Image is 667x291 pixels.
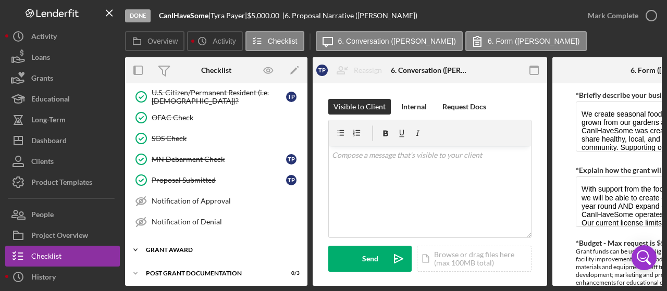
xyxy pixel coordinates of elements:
div: History [31,267,56,290]
a: U.S. Citizen/Permanent Resident (i.e. [DEMOGRAPHIC_DATA])?TP [130,86,302,107]
div: T P [286,154,297,165]
button: Checklist [245,31,304,51]
div: SOS Check [152,134,302,143]
b: CanIHaveSome [159,11,208,20]
div: | 6. Proposal Narrative ([PERSON_NAME]) [282,11,417,20]
label: 6. Conversation ([PERSON_NAME]) [338,37,456,45]
button: Activity [5,26,120,47]
div: Send [362,246,378,272]
button: 6. Conversation ([PERSON_NAME]) [316,31,463,51]
div: 0 / 3 [281,270,300,276]
div: T P [316,65,328,76]
button: Project Overview [5,225,120,246]
label: Activity [213,37,236,45]
button: Clients [5,151,120,172]
a: OFAC Check [130,107,302,128]
div: Checklist [31,246,61,269]
button: Activity [187,31,242,51]
div: T P [286,92,297,102]
button: Request Docs [437,99,491,115]
button: Checklist [5,246,120,267]
button: Educational [5,88,120,109]
button: Internal [396,99,432,115]
div: Visible to Client [333,99,386,115]
button: Loans [5,47,120,68]
div: Long-Term [31,109,66,133]
button: Send [328,246,412,272]
button: Grants [5,68,120,88]
div: Dashboard [31,130,67,154]
div: Request Docs [442,99,486,115]
a: Proposal SubmittedTP [130,170,302,191]
button: History [5,267,120,287]
div: People [31,204,54,227]
div: Reassign [354,60,382,81]
a: Notification of Approval [130,191,302,211]
div: Open Intercom Messenger [632,245,657,270]
div: Product Templates [31,172,92,195]
div: Grant Award [146,247,294,253]
div: Educational [31,88,70,112]
div: | [159,11,211,20]
div: Proposal Submitted [152,176,286,184]
button: Product Templates [5,172,120,193]
label: Overview [147,37,178,45]
div: Internal [401,99,427,115]
div: Notification of Denial [152,218,302,226]
div: Activity [31,26,57,49]
button: TPReassign [311,60,392,81]
div: MN Debarment Check [152,155,286,163]
div: Mark Complete [588,5,638,26]
div: Checklist [201,66,231,74]
div: Done [125,9,151,22]
button: Mark Complete [577,5,662,26]
a: MN Debarment CheckTP [130,149,302,170]
div: Grants [31,68,53,91]
button: Dashboard [5,130,120,151]
div: Notification of Approval [152,197,302,205]
button: 6. Form ([PERSON_NAME]) [465,31,587,51]
div: Post Grant Documentation [146,270,274,276]
div: Clients [31,151,54,174]
div: $5,000.00 [247,11,282,20]
div: 6. Conversation ([PERSON_NAME]) [391,66,469,74]
div: OFAC Check [152,113,302,122]
div: Tyra Payer | [211,11,247,20]
a: Notification of Denial [130,211,302,232]
div: Project Overview [31,225,88,248]
a: SOS Check [130,128,302,149]
div: U.S. Citizen/Permanent Resident (i.e. [DEMOGRAPHIC_DATA])? [152,88,286,105]
label: Checklist [268,37,298,45]
label: 6. Form ([PERSON_NAME]) [488,37,580,45]
div: T P [286,175,297,185]
button: Long-Term [5,109,120,130]
div: Loans [31,47,50,70]
button: Overview [125,31,184,51]
button: Visible to Client [328,99,391,115]
button: People [5,204,120,225]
